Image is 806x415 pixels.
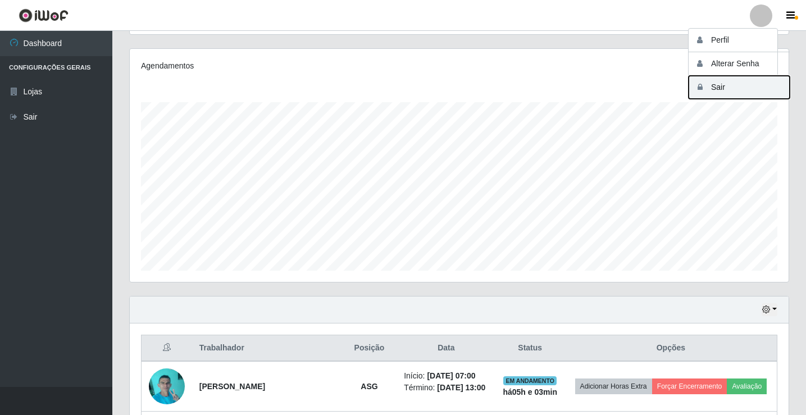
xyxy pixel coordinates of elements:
span: EM ANDAMENTO [503,376,557,385]
strong: há 05 h e 03 min [503,387,557,396]
th: Trabalhador [193,335,341,362]
time: [DATE] 07:00 [427,371,475,380]
th: Opções [565,335,777,362]
th: Status [495,335,565,362]
strong: [PERSON_NAME] [199,382,265,391]
div: Agendamentos [141,60,397,72]
button: Alterar Senha [689,52,790,76]
time: [DATE] 13:00 [437,383,485,392]
button: Perfil [689,29,790,52]
button: Adicionar Horas Extra [575,378,652,394]
img: 1699884729750.jpeg [149,362,185,410]
strong: ASG [361,382,377,391]
th: Posição [341,335,397,362]
li: Término: [404,382,488,394]
button: Forçar Encerramento [652,378,727,394]
th: Data [397,335,495,362]
li: Início: [404,370,488,382]
button: Avaliação [727,378,767,394]
img: CoreUI Logo [19,8,69,22]
button: Sair [689,76,790,99]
